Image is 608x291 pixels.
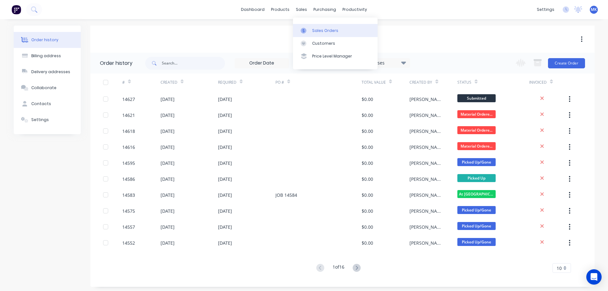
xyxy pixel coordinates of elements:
a: Price Level Manager [293,50,378,63]
span: 10 [557,265,562,272]
div: [PERSON_NAME] [409,112,445,119]
div: PO # [275,80,284,85]
div: Customers [312,41,335,46]
span: Material Ordere... [457,110,496,118]
button: Contacts [14,96,81,112]
div: [PERSON_NAME] [409,128,445,134]
div: $0.00 [362,192,373,198]
div: [DATE] [218,96,232,103]
div: 16 Statuses [356,59,410,66]
div: Order history [100,59,132,67]
div: # [122,80,125,85]
div: Price Level Manager [312,53,352,59]
div: [DATE] [161,240,175,246]
span: Picked Up/Gone [457,158,496,166]
input: Order Date [235,58,289,68]
div: productivity [339,5,370,14]
span: At [GEOGRAPHIC_DATA]... [457,190,496,198]
div: 14616 [122,144,135,150]
button: Billing address [14,48,81,64]
div: Created [161,73,218,91]
a: Customers [293,37,378,50]
div: $0.00 [362,160,373,166]
div: Open Intercom Messenger [586,269,602,285]
span: Material Ordere... [457,142,496,150]
div: [PERSON_NAME] [409,224,445,230]
div: [PERSON_NAME] [409,144,445,150]
span: Picked Up/Gone [457,238,496,246]
div: $0.00 [362,176,373,182]
a: dashboard [238,5,268,14]
div: 14621 [122,112,135,119]
div: Delivery addresses [31,69,70,75]
div: [DATE] [218,208,232,214]
div: Created By [409,80,432,85]
div: Sales Orders [312,28,338,34]
div: [DATE] [161,112,175,119]
div: $0.00 [362,128,373,134]
div: 14557 [122,224,135,230]
div: settings [534,5,558,14]
span: Picked Up/Gone [457,206,496,214]
div: $0.00 [362,208,373,214]
div: [DATE] [218,160,232,166]
div: JOB 14584 [275,192,297,198]
div: [DATE] [161,192,175,198]
div: # [122,73,161,91]
div: purchasing [310,5,339,14]
div: [DATE] [161,208,175,214]
div: 14627 [122,96,135,103]
div: [PERSON_NAME] [409,192,445,198]
div: Settings [31,117,49,123]
div: Billing address [31,53,61,59]
span: Picked Up/Gone [457,222,496,230]
div: PO # [275,73,362,91]
div: $0.00 [362,240,373,246]
div: [PERSON_NAME] [409,240,445,246]
div: Collaborate [31,85,56,91]
a: Sales Orders [293,24,378,37]
span: MK [591,7,597,12]
img: Factory [11,5,21,14]
div: Created By [409,73,457,91]
button: Delivery addresses [14,64,81,80]
div: [DATE] [161,224,175,230]
div: Contacts [31,101,51,107]
div: products [268,5,293,14]
div: 14586 [122,176,135,182]
div: Total Value [362,73,409,91]
span: Submitted [457,94,496,102]
div: [DATE] [161,176,175,182]
div: $0.00 [362,112,373,119]
div: [DATE] [218,224,232,230]
div: 14595 [122,160,135,166]
div: Required [218,80,236,85]
input: Search... [162,57,225,70]
div: [DATE] [161,144,175,150]
div: Invoiced [529,80,547,85]
div: [DATE] [161,128,175,134]
div: Required [218,73,275,91]
button: Order history [14,32,81,48]
div: Invoiced [529,73,567,91]
div: Created [161,80,177,85]
div: [DATE] [218,128,232,134]
div: [DATE] [218,112,232,119]
div: Order history [31,37,58,43]
div: [DATE] [218,240,232,246]
button: Collaborate [14,80,81,96]
div: 1 of 16 [333,264,344,273]
div: 14552 [122,240,135,246]
div: Total Value [362,80,386,85]
div: [DATE] [161,160,175,166]
div: $0.00 [362,96,373,103]
div: 14583 [122,192,135,198]
div: [PERSON_NAME] [409,208,445,214]
div: $0.00 [362,224,373,230]
div: [DATE] [218,144,232,150]
div: Status [457,80,471,85]
div: 14618 [122,128,135,134]
button: Create Order [548,58,585,68]
div: [DATE] [218,192,232,198]
div: [PERSON_NAME] [409,160,445,166]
